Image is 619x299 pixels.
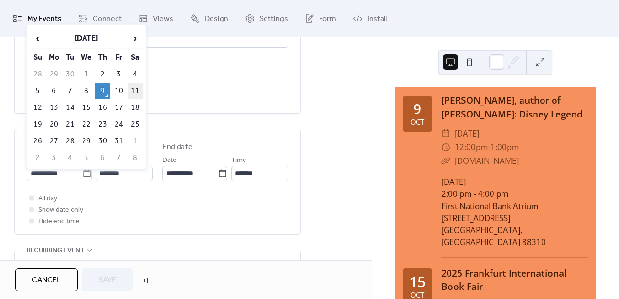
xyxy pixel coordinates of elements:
a: Settings [238,4,295,33]
th: We [79,50,94,65]
th: Mo [46,50,62,65]
span: Hide end time [38,216,80,227]
span: Date [162,155,177,166]
td: 19 [30,117,45,132]
td: 21 [63,117,78,132]
td: 29 [46,66,62,82]
td: 7 [63,83,78,99]
div: 2025 Frankfurt International Book Fair [441,267,588,294]
td: 3 [111,66,127,82]
td: 28 [30,66,45,82]
span: - [488,140,491,154]
span: All day [38,193,57,204]
th: Fr [111,50,127,65]
th: Sa [128,50,143,65]
td: 10 [111,83,127,99]
a: Views [131,4,181,33]
div: [DATE] 2:00 pm - 4:00 pm First National Bank Atrium [STREET_ADDRESS] [GEOGRAPHIC_DATA], [GEOGRAPH... [441,176,588,248]
td: 25 [128,117,143,132]
span: [DATE] [455,127,479,141]
td: 4 [63,150,78,166]
th: Th [95,50,110,65]
td: 18 [128,100,143,116]
td: 5 [79,150,94,166]
div: End date [162,141,192,153]
button: Cancel [15,268,78,291]
td: 7 [111,150,127,166]
span: Settings [259,11,288,26]
td: 4 [128,66,143,82]
a: Design [183,4,235,33]
div: ​ [441,127,450,141]
td: 15 [79,100,94,116]
td: 24 [111,117,127,132]
span: Form [319,11,336,26]
a: Form [298,4,343,33]
td: 3 [46,150,62,166]
span: Views [153,11,173,26]
td: 8 [79,83,94,99]
a: Install [346,4,394,33]
td: 17 [111,100,127,116]
td: 27 [46,133,62,149]
td: 30 [63,66,78,82]
div: 9 [413,102,421,116]
div: Oct [410,291,424,299]
td: 12 [30,100,45,116]
span: 1:00pm [491,140,519,154]
td: 5 [30,83,45,99]
td: 22 [79,117,94,132]
td: 8 [128,150,143,166]
td: 23 [95,117,110,132]
td: 31 [111,133,127,149]
td: 26 [30,133,45,149]
span: ‹ [31,29,45,48]
a: [DOMAIN_NAME] [455,155,519,166]
td: 16 [95,100,110,116]
td: 11 [128,83,143,99]
td: 20 [46,117,62,132]
th: Su [30,50,45,65]
div: 15 [409,275,426,289]
a: Connect [71,4,129,33]
span: Install [367,11,387,26]
span: Recurring event [27,245,85,256]
th: Tu [63,50,78,65]
td: 6 [95,150,110,166]
td: 28 [63,133,78,149]
td: 29 [79,133,94,149]
td: 2 [95,66,110,82]
td: 1 [128,133,143,149]
td: 13 [46,100,62,116]
td: 9 [95,83,110,99]
td: 14 [63,100,78,116]
span: 12:00pm [455,140,488,154]
span: Show date only [38,204,83,216]
td: 6 [46,83,62,99]
td: 2 [30,150,45,166]
span: › [128,29,142,48]
td: 1 [79,66,94,82]
div: Oct [410,118,424,126]
div: ​ [441,154,450,168]
th: [DATE] [46,28,127,49]
span: Cancel [32,275,61,286]
span: Time [231,155,246,166]
a: My Events [6,4,69,33]
span: Design [204,11,228,26]
span: Connect [93,11,122,26]
td: 30 [95,133,110,149]
span: My Events [27,11,62,26]
div: ​ [441,140,450,154]
a: [PERSON_NAME], author of [PERSON_NAME]: Disney Legend [441,94,583,120]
